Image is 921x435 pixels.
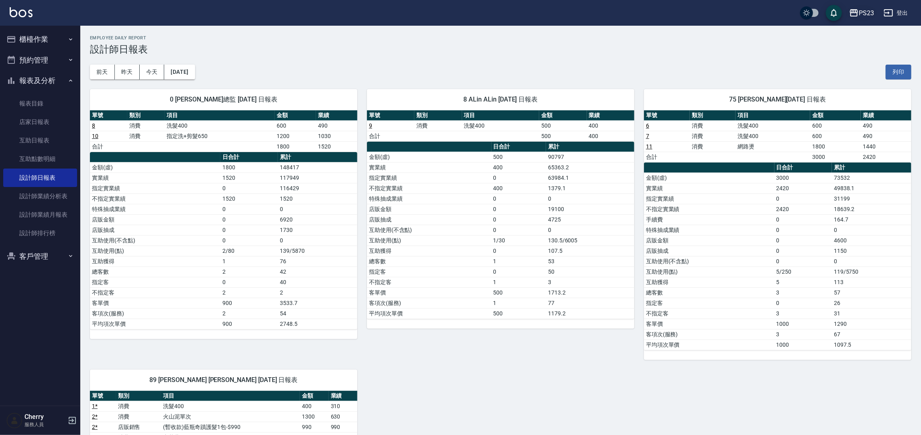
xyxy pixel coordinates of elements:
[587,120,634,131] td: 400
[546,235,634,246] td: 130.5/6005
[369,122,372,129] a: 9
[127,120,165,131] td: 消費
[3,246,77,267] button: 客戶管理
[275,141,316,152] td: 1800
[832,204,911,214] td: 18639.2
[646,143,652,150] a: 11
[367,193,491,204] td: 特殊抽成業績
[278,308,357,319] td: 54
[367,110,414,121] th: 單號
[644,163,911,350] table: a dense table
[165,131,275,141] td: 指定洗+剪髮650
[546,246,634,256] td: 107.5
[161,391,300,401] th: 項目
[546,266,634,277] td: 50
[367,266,491,277] td: 指定客
[220,319,278,329] td: 900
[861,110,911,121] th: 業績
[774,173,832,183] td: 3000
[644,110,690,121] th: 單號
[278,183,357,193] td: 116429
[546,225,634,235] td: 0
[491,287,546,298] td: 500
[654,96,902,104] span: 75 [PERSON_NAME][DATE] 日報表
[832,225,911,235] td: 0
[736,131,810,141] td: 洗髮400
[90,214,220,225] td: 店販金額
[644,256,774,266] td: 互助使用(不含點)
[220,256,278,266] td: 1
[220,277,278,287] td: 0
[275,110,316,121] th: 金額
[100,96,348,104] span: 0 [PERSON_NAME]總監 [DATE] 日報表
[90,44,911,55] h3: 設計師日報表
[278,287,357,298] td: 2
[832,235,911,246] td: 4600
[774,225,832,235] td: 0
[367,214,491,225] td: 店販抽成
[546,162,634,173] td: 65363.2
[774,235,832,246] td: 0
[90,110,127,121] th: 單號
[3,131,77,150] a: 互助日報表
[690,131,736,141] td: 消費
[886,65,911,79] button: 列印
[880,6,911,20] button: 登出
[491,214,546,225] td: 0
[90,225,220,235] td: 店販抽成
[774,308,832,319] td: 3
[92,122,95,129] a: 8
[539,120,587,131] td: 500
[316,120,357,131] td: 490
[546,204,634,214] td: 19100
[832,298,911,308] td: 26
[220,225,278,235] td: 0
[774,329,832,339] td: 3
[832,277,911,287] td: 113
[832,256,911,266] td: 0
[90,298,220,308] td: 客單價
[90,391,116,401] th: 單號
[3,29,77,50] button: 櫃檯作業
[329,411,357,422] td: 630
[90,204,220,214] td: 特殊抽成業績
[491,183,546,193] td: 400
[116,422,161,432] td: 店販銷售
[810,141,861,152] td: 1800
[329,422,357,432] td: 990
[165,110,275,121] th: 項目
[367,287,491,298] td: 客單價
[546,193,634,204] td: 0
[644,204,774,214] td: 不指定實業績
[539,110,587,121] th: 金額
[90,35,911,41] h2: Employee Daily Report
[3,224,77,242] a: 設計師排行榜
[774,204,832,214] td: 2420
[546,142,634,152] th: 累計
[220,235,278,246] td: 0
[220,193,278,204] td: 1520
[90,110,357,152] table: a dense table
[367,298,491,308] td: 客項次(服務)
[832,173,911,183] td: 73532
[462,120,540,131] td: 洗髮400
[774,246,832,256] td: 0
[90,256,220,266] td: 互助獲得
[491,308,546,319] td: 500
[24,413,65,421] h5: Cherry
[90,65,115,79] button: 前天
[278,235,357,246] td: 0
[367,183,491,193] td: 不指定實業績
[546,298,634,308] td: 77
[644,152,690,162] td: 合計
[491,204,546,214] td: 0
[275,131,316,141] td: 1200
[826,5,842,21] button: save
[90,277,220,287] td: 指定客
[861,152,911,162] td: 2420
[300,401,328,411] td: 400
[832,246,911,256] td: 1150
[546,308,634,319] td: 1179.2
[644,173,774,183] td: 金額(虛)
[140,65,165,79] button: 今天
